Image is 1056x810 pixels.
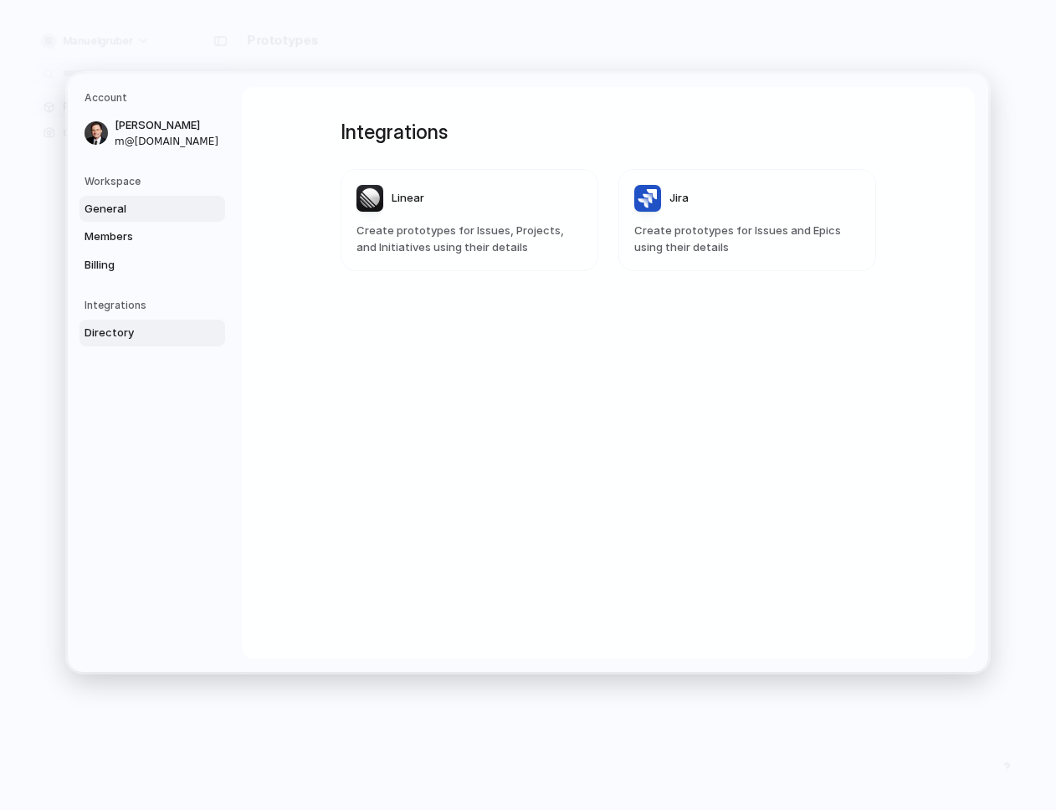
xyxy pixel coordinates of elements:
h5: Account [85,90,225,105]
span: m@[DOMAIN_NAME] [115,133,222,148]
a: General [79,195,225,222]
span: [PERSON_NAME] [115,117,222,134]
span: Billing [85,256,192,273]
span: Members [85,228,192,245]
h5: Workspace [85,173,225,188]
a: Billing [79,251,225,278]
span: Directory [85,325,192,341]
a: Directory [79,320,225,346]
span: General [85,200,192,217]
a: Members [79,223,225,250]
span: Jira [669,190,689,207]
span: Create prototypes for Issues, Projects, and Initiatives using their details [356,223,582,255]
span: Linear [392,190,424,207]
h1: Integrations [341,117,876,147]
span: Create prototypes for Issues and Epics using their details [634,223,860,255]
a: [PERSON_NAME]m@[DOMAIN_NAME] [79,112,225,154]
h5: Integrations [85,298,225,313]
